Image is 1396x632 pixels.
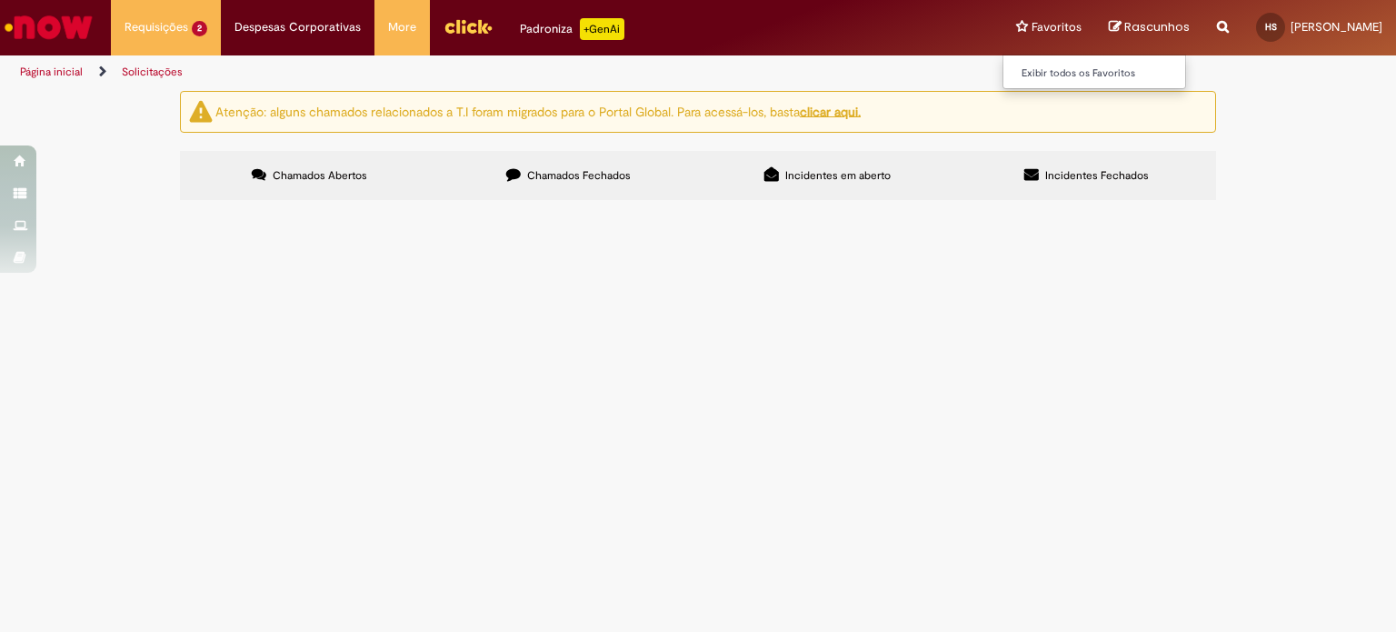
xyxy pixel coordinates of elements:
div: Padroniza [520,18,624,40]
a: Rascunhos [1109,19,1190,36]
span: HS [1265,21,1277,33]
span: Incidentes Fechados [1045,168,1149,183]
span: Despesas Corporativas [234,18,361,36]
span: Rascunhos [1124,18,1190,35]
ul: Favoritos [1002,55,1186,89]
ul: Trilhas de página [14,55,917,89]
img: ServiceNow [2,9,95,45]
img: click_logo_yellow_360x200.png [444,13,493,40]
a: Página inicial [20,65,83,79]
ng-bind-html: Atenção: alguns chamados relacionados a T.I foram migrados para o Portal Global. Para acessá-los,... [215,103,861,119]
span: 2 [192,21,207,36]
span: Incidentes em aberto [785,168,891,183]
a: Solicitações [122,65,183,79]
span: Chamados Abertos [273,168,367,183]
span: Favoritos [1032,18,1082,36]
span: Requisições [125,18,188,36]
span: More [388,18,416,36]
span: Chamados Fechados [527,168,631,183]
a: Exibir todos os Favoritos [1003,64,1203,84]
a: clicar aqui. [800,103,861,119]
span: [PERSON_NAME] [1291,19,1382,35]
p: +GenAi [580,18,624,40]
